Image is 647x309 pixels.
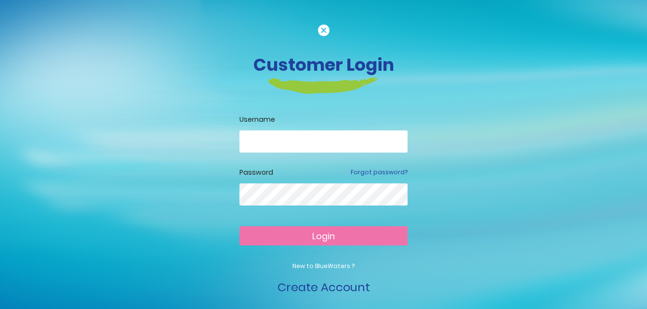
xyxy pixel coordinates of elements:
[56,54,591,75] h3: Customer Login
[239,226,408,245] button: Login
[239,262,408,270] p: New to BlueWaters ?
[239,167,273,178] label: Password
[239,115,408,125] label: Username
[351,168,408,177] a: Forgot password?
[277,279,370,295] a: Create Account
[268,77,379,94] img: login-heading-border.png
[312,230,335,242] span: Login
[318,25,330,36] img: cancel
